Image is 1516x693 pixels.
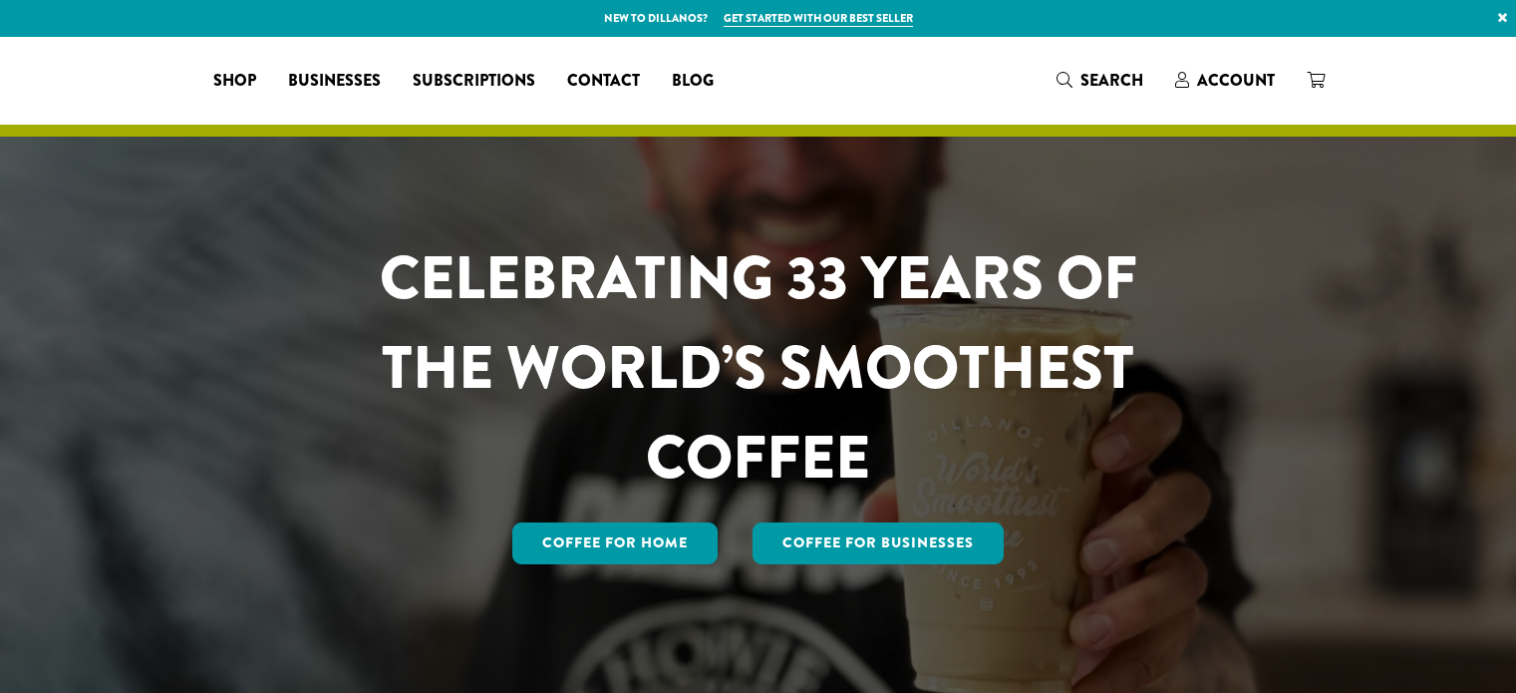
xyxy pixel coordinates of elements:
span: Businesses [288,69,381,94]
span: Shop [213,69,256,94]
a: Get started with our best seller [724,10,913,27]
h1: CELEBRATING 33 YEARS OF THE WORLD’S SMOOTHEST COFFEE [321,233,1196,503]
a: Search [1041,64,1159,97]
span: Subscriptions [413,69,535,94]
span: Search [1080,69,1143,92]
a: Shop [197,65,272,97]
a: Coffee for Home [512,522,718,564]
span: Blog [672,69,714,94]
a: Coffee For Businesses [753,522,1004,564]
span: Contact [567,69,640,94]
span: Account [1197,69,1275,92]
